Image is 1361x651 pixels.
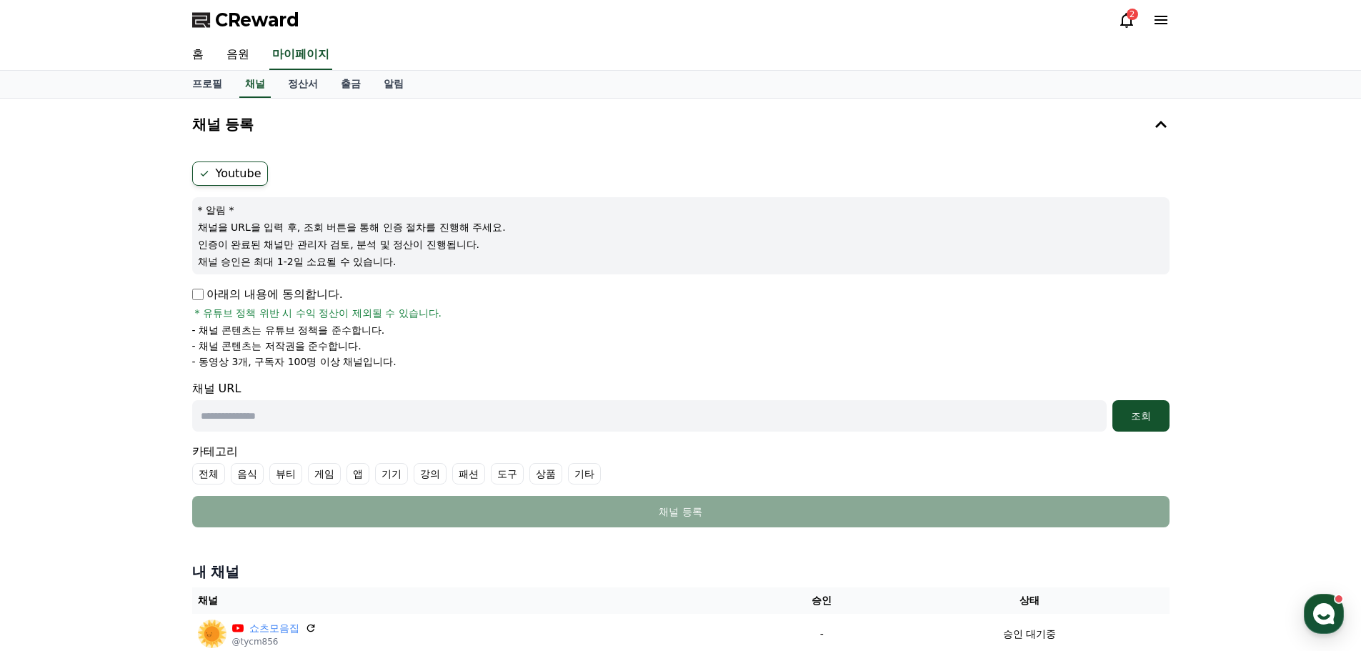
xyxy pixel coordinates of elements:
a: 출금 [329,71,372,98]
label: 뷰티 [269,463,302,484]
span: * 유튜브 정책 위반 시 수익 정산이 제외될 수 있습니다. [195,306,442,320]
a: 채널 [239,71,271,98]
div: 채널 등록 [221,505,1141,519]
a: 정산서 [276,71,329,98]
h4: 채널 등록 [192,116,254,132]
label: 게임 [308,463,341,484]
label: 기타 [568,463,601,484]
img: 쇼츠모음집 [198,620,226,648]
p: - 채널 콘텐츠는 저작권을 준수합니다. [192,339,362,353]
a: CReward [192,9,299,31]
p: 승인 대기중 [1003,627,1056,642]
p: @tycm856 [232,636,316,647]
a: 2 [1118,11,1135,29]
p: - 동영상 3개, 구독자 100명 이상 채널입니다. [192,354,397,369]
a: 설정 [184,453,274,489]
span: 설정 [221,474,238,486]
button: 채널 등록 [186,104,1175,144]
span: CReward [215,9,299,31]
a: 홈 [4,453,94,489]
button: 채널 등록 [192,496,1170,527]
a: 프로필 [181,71,234,98]
div: 조회 [1118,409,1164,423]
label: 음식 [231,463,264,484]
th: 상태 [889,587,1169,614]
a: 홈 [181,40,215,70]
label: 도구 [491,463,524,484]
p: - [759,627,884,642]
label: 기기 [375,463,408,484]
label: 강의 [414,463,447,484]
label: 전체 [192,463,225,484]
label: 상품 [529,463,562,484]
a: 쇼츠모음집 [249,621,299,636]
label: Youtube [192,161,268,186]
p: 채널을 URL을 입력 후, 조회 버튼을 통해 인증 절차를 진행해 주세요. [198,220,1164,234]
button: 조회 [1112,400,1170,432]
a: 마이페이지 [269,40,332,70]
p: 인증이 완료된 채널만 관리자 검토, 분석 및 정산이 진행됩니다. [198,237,1164,252]
a: 알림 [372,71,415,98]
div: 2 [1127,9,1138,20]
p: 아래의 내용에 동의합니다. [192,286,343,303]
p: 채널 승인은 최대 1-2일 소요될 수 있습니다. [198,254,1164,269]
a: 대화 [94,453,184,489]
label: 앱 [347,463,369,484]
label: 패션 [452,463,485,484]
th: 채널 [192,587,754,614]
a: 음원 [215,40,261,70]
p: - 채널 콘텐츠는 유튜브 정책을 준수합니다. [192,323,385,337]
div: 채널 URL [192,380,1170,432]
h4: 내 채널 [192,562,1170,582]
span: 홈 [45,474,54,486]
div: 카테고리 [192,443,1170,484]
span: 대화 [131,475,148,487]
th: 승인 [754,587,889,614]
